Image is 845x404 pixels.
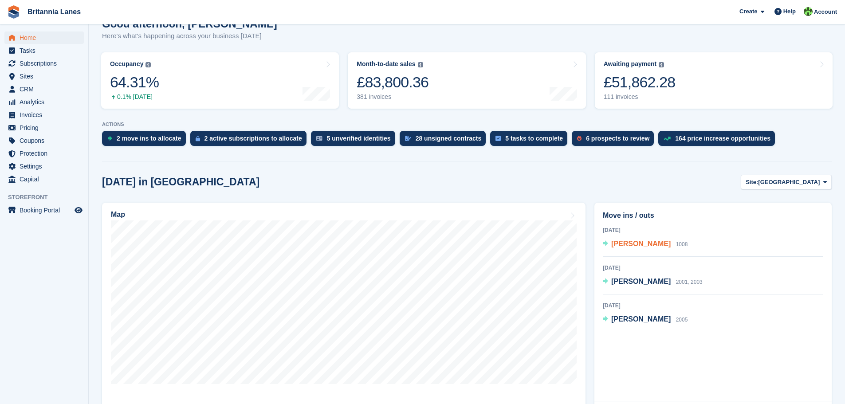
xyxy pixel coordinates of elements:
a: menu [4,57,84,70]
a: Awaiting payment £51,862.28 111 invoices [595,52,833,109]
a: [PERSON_NAME] 2005 [603,314,688,326]
span: Settings [20,160,73,173]
div: 5 unverified identities [327,135,391,142]
div: Occupancy [110,60,143,68]
a: Preview store [73,205,84,216]
div: £51,862.28 [604,73,676,91]
div: 164 price increase opportunities [675,135,770,142]
img: move_ins_to_allocate_icon-fdf77a2bb77ea45bf5b3d319d69a93e2d87916cf1d5bf7949dd705db3b84f3ca.svg [107,136,112,141]
div: 2 move ins to allocate [117,135,181,142]
span: [PERSON_NAME] [611,278,671,285]
div: Awaiting payment [604,60,657,68]
span: [PERSON_NAME] [611,315,671,323]
span: CRM [20,83,73,95]
img: icon-info-grey-7440780725fd019a000dd9b08b2336e03edf1995a4989e88bcd33f0948082b44.svg [418,62,423,67]
div: 64.31% [110,73,159,91]
a: menu [4,96,84,108]
img: icon-info-grey-7440780725fd019a000dd9b08b2336e03edf1995a4989e88bcd33f0948082b44.svg [659,62,664,67]
span: Analytics [20,96,73,108]
div: [DATE] [603,302,823,310]
span: Help [783,7,796,16]
a: Month-to-date sales £83,800.36 381 invoices [348,52,586,109]
a: menu [4,134,84,147]
img: verify_identity-adf6edd0f0f0b5bbfe63781bf79b02c33cf7c696d77639b501bdc392416b5a36.svg [316,136,322,141]
span: Invoices [20,109,73,121]
img: contract_signature_icon-13c848040528278c33f63329250d36e43548de30e8caae1d1a13099fd9432cc5.svg [405,136,411,141]
span: Pricing [20,122,73,134]
a: menu [4,31,84,44]
span: Subscriptions [20,57,73,70]
a: menu [4,70,84,82]
a: menu [4,109,84,121]
div: 5 tasks to complete [505,135,563,142]
a: Occupancy 64.31% 0.1% [DATE] [101,52,339,109]
a: 2 active subscriptions to allocate [190,131,311,150]
a: menu [4,83,84,95]
div: [DATE] [603,226,823,234]
div: 6 prospects to review [586,135,649,142]
div: 2 active subscriptions to allocate [204,135,302,142]
span: [PERSON_NAME] [611,240,671,247]
div: 28 unsigned contracts [416,135,482,142]
img: price_increase_opportunities-93ffe204e8149a01c8c9dc8f82e8f89637d9d84a8eef4429ea346261dce0b2c0.svg [664,137,671,141]
img: icon-info-grey-7440780725fd019a000dd9b08b2336e03edf1995a4989e88bcd33f0948082b44.svg [145,62,151,67]
p: ACTIONS [102,122,832,127]
a: 164 price increase opportunities [658,131,779,150]
span: Tasks [20,44,73,57]
a: menu [4,204,84,216]
a: menu [4,147,84,160]
span: Account [814,8,837,16]
span: [GEOGRAPHIC_DATA] [758,178,820,187]
button: Site: [GEOGRAPHIC_DATA] [741,175,832,189]
a: menu [4,160,84,173]
span: 2005 [676,317,688,323]
a: 2 move ins to allocate [102,131,190,150]
span: Sites [20,70,73,82]
span: Coupons [20,134,73,147]
img: stora-icon-8386f47178a22dfd0bd8f6a31ec36ba5ce8667c1dd55bd0f319d3a0aa187defe.svg [7,5,20,19]
img: Robert Parr [804,7,813,16]
div: [DATE] [603,264,823,272]
div: £83,800.36 [357,73,428,91]
a: menu [4,44,84,57]
a: 28 unsigned contracts [400,131,491,150]
img: task-75834270c22a3079a89374b754ae025e5fb1db73e45f91037f5363f120a921f8.svg [495,136,501,141]
span: Home [20,31,73,44]
span: Create [739,7,757,16]
span: Protection [20,147,73,160]
a: 5 tasks to complete [490,131,572,150]
span: 1008 [676,241,688,247]
a: 6 prospects to review [572,131,658,150]
p: Here's what's happening across your business [DATE] [102,31,277,41]
div: Month-to-date sales [357,60,415,68]
h2: Map [111,211,125,219]
span: Booking Portal [20,204,73,216]
span: Capital [20,173,73,185]
img: prospect-51fa495bee0391a8d652442698ab0144808aea92771e9ea1ae160a38d050c398.svg [577,136,582,141]
div: 381 invoices [357,93,428,101]
a: menu [4,122,84,134]
span: Site: [746,178,758,187]
img: active_subscription_to_allocate_icon-d502201f5373d7db506a760aba3b589e785aa758c864c3986d89f69b8ff3... [196,136,200,141]
span: Storefront [8,193,88,202]
a: 5 unverified identities [311,131,400,150]
span: 2001, 2003 [676,279,703,285]
a: [PERSON_NAME] 2001, 2003 [603,276,703,288]
a: menu [4,173,84,185]
h2: Move ins / outs [603,210,823,221]
a: [PERSON_NAME] 1008 [603,239,688,250]
div: 111 invoices [604,93,676,101]
a: Britannia Lanes [24,4,84,19]
div: 0.1% [DATE] [110,93,159,101]
h2: [DATE] in [GEOGRAPHIC_DATA] [102,176,259,188]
